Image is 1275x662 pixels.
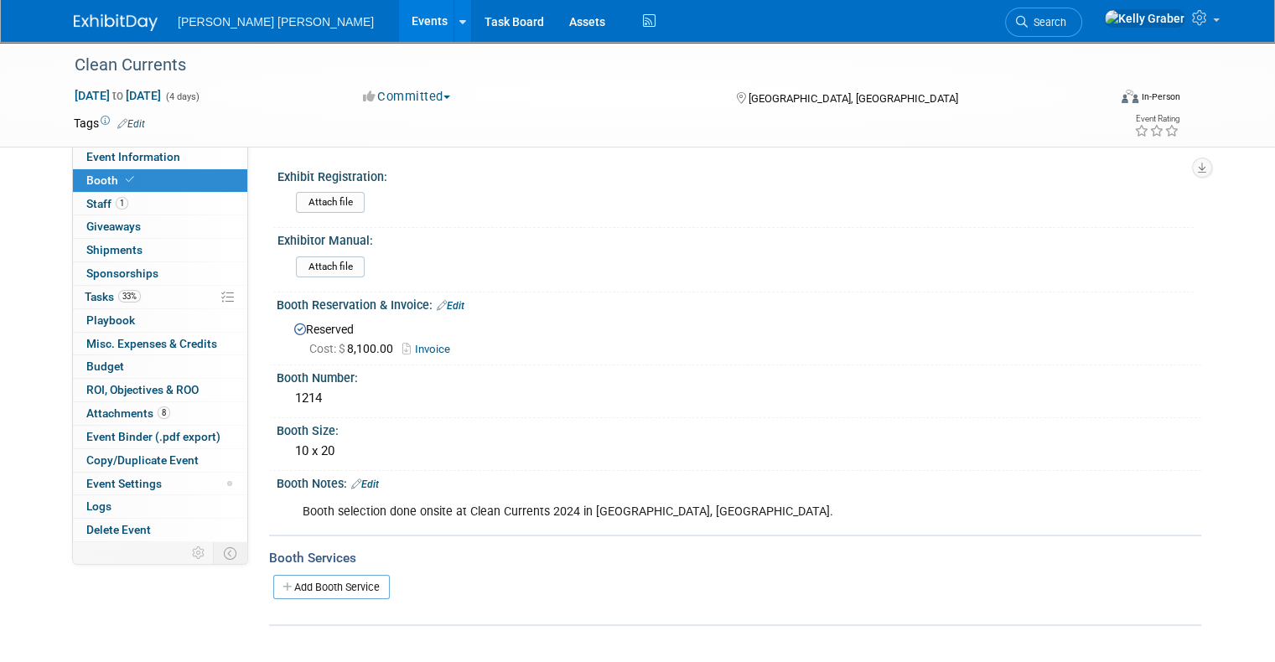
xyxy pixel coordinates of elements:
[86,406,170,420] span: Attachments
[277,292,1201,314] div: Booth Reservation & Invoice:
[73,355,247,378] a: Budget
[291,495,1022,529] div: Booth selection done onsite at Clean Currents 2024 in [GEOGRAPHIC_DATA], [GEOGRAPHIC_DATA].
[73,379,247,401] a: ROI, Objectives & ROO
[277,471,1201,493] div: Booth Notes:
[73,262,247,285] a: Sponsorships
[73,333,247,355] a: Misc. Expenses & Credits
[69,50,1086,80] div: Clean Currents
[86,313,135,327] span: Playbook
[73,146,247,168] a: Event Information
[277,228,1194,249] div: Exhibitor Manual:
[289,317,1189,358] div: Reserved
[357,88,457,106] button: Committed
[73,519,247,541] a: Delete Event
[86,266,158,280] span: Sponsorships
[1122,90,1138,103] img: Format-Inperson.png
[289,385,1189,411] div: 1214
[227,481,232,486] span: Modified Layout
[86,337,217,350] span: Misc. Expenses & Credits
[74,115,145,132] td: Tags
[402,343,459,355] a: Invoice
[277,164,1194,185] div: Exhibit Registration:
[74,88,162,103] span: [DATE] [DATE]
[309,342,400,355] span: 8,100.00
[73,309,247,332] a: Playbook
[273,575,390,599] a: Add Booth Service
[86,173,137,187] span: Booth
[86,243,143,256] span: Shipments
[73,193,247,215] a: Staff1
[309,342,347,355] span: Cost: $
[73,286,247,308] a: Tasks33%
[73,473,247,495] a: Event Settings
[86,197,128,210] span: Staff
[164,91,200,102] span: (4 days)
[289,438,1189,464] div: 10 x 20
[214,542,248,564] td: Toggle Event Tabs
[73,239,247,261] a: Shipments
[1028,16,1066,28] span: Search
[277,365,1201,386] div: Booth Number:
[126,175,134,184] i: Booth reservation complete
[351,478,379,490] a: Edit
[74,14,158,31] img: ExhibitDay
[86,383,199,396] span: ROI, Objectives & ROO
[73,495,247,518] a: Logs
[437,300,464,312] a: Edit
[117,118,145,130] a: Edit
[118,290,141,303] span: 33%
[73,426,247,448] a: Event Binder (.pdf export)
[1134,115,1179,123] div: Event Rating
[73,449,247,472] a: Copy/Duplicate Event
[85,290,141,303] span: Tasks
[86,453,199,467] span: Copy/Duplicate Event
[86,499,111,513] span: Logs
[116,197,128,209] span: 1
[1005,8,1082,37] a: Search
[86,150,180,163] span: Event Information
[158,406,170,419] span: 8
[86,359,124,373] span: Budget
[86,430,220,443] span: Event Binder (.pdf export)
[749,92,958,105] span: [GEOGRAPHIC_DATA], [GEOGRAPHIC_DATA]
[86,477,162,490] span: Event Settings
[178,15,374,28] span: [PERSON_NAME] [PERSON_NAME]
[110,89,126,102] span: to
[1104,9,1185,28] img: Kelly Graber
[1017,87,1180,112] div: Event Format
[277,418,1201,439] div: Booth Size:
[86,220,141,233] span: Giveaways
[1141,91,1180,103] div: In-Person
[269,549,1201,567] div: Booth Services
[73,169,247,192] a: Booth
[184,542,214,564] td: Personalize Event Tab Strip
[73,402,247,425] a: Attachments8
[73,215,247,238] a: Giveaways
[86,523,151,536] span: Delete Event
